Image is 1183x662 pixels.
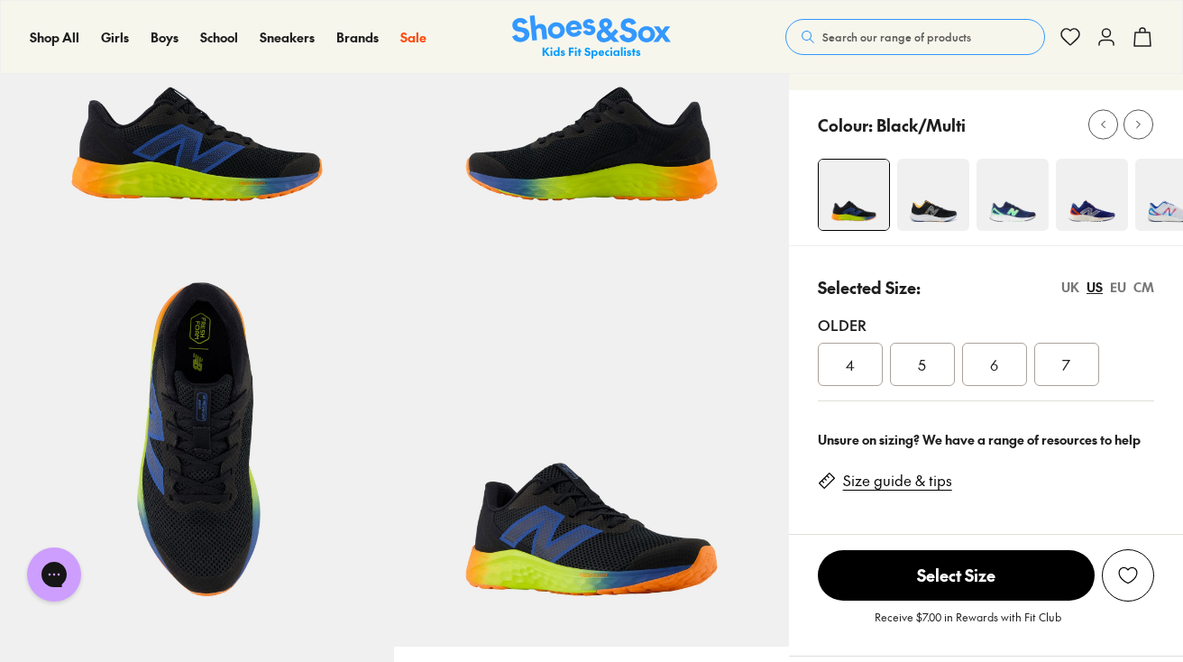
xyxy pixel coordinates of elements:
[843,471,952,491] a: Size guide & tips
[200,28,238,46] span: School
[512,15,671,60] a: Shoes & Sox
[818,314,1154,336] div: Older
[846,354,855,375] span: 4
[151,28,179,46] span: Boys
[151,28,179,47] a: Boys
[818,549,1095,602] button: Select Size
[512,15,671,60] img: SNS_Logo_Responsive.svg
[30,28,79,46] span: Shop All
[785,19,1045,55] button: Search our range of products
[1110,278,1126,297] div: EU
[1061,278,1079,297] div: UK
[18,541,90,608] iframe: Gorgias live chat messenger
[1056,159,1128,231] img: 4-498843_1
[1102,549,1154,602] button: Add to Wishlist
[818,430,1154,449] div: Unsure on sizing? We have a range of resources to help
[400,28,426,46] span: Sale
[822,29,971,45] span: Search our range of products
[1062,354,1070,375] span: 7
[200,28,238,47] a: School
[818,113,873,137] p: Colour:
[336,28,379,47] a: Brands
[918,354,926,375] span: 5
[818,275,921,299] p: Selected Size:
[101,28,129,46] span: Girls
[977,159,1049,231] img: 4-551709_1
[1087,278,1103,297] div: US
[819,160,889,230] img: 4-498838_1
[101,28,129,47] a: Girls
[1133,278,1154,297] div: CM
[260,28,315,46] span: Sneakers
[400,28,426,47] a: Sale
[30,28,79,47] a: Shop All
[876,113,966,137] p: Black/Multi
[260,28,315,47] a: Sneakers
[990,354,998,375] span: 6
[897,159,969,231] img: 4-474765_1
[875,609,1061,641] p: Receive $7.00 in Rewards with Fit Club
[394,252,788,646] img: 7-498841_1
[818,550,1095,601] span: Select Size
[336,28,379,46] span: Brands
